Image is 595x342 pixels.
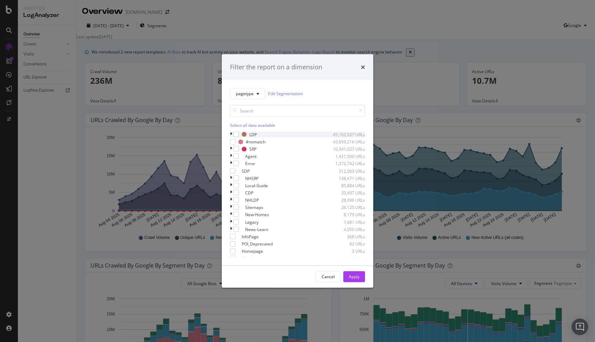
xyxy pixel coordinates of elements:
[245,161,255,167] div: Error
[331,139,365,145] div: 43,659,216 URLs
[331,204,365,210] div: 26,125 URLs
[245,226,268,232] div: News-Learn
[230,122,365,128] div: Select all data available
[242,255,263,261] div: Calculators
[331,146,365,152] div: 10,341,027 URLs
[245,175,259,181] div: NHSRP
[331,168,365,174] div: 312,063 URLs
[331,153,365,159] div: 1,421,500 URLs
[245,190,253,196] div: CDP
[245,197,259,203] div: NHLDP
[331,175,365,181] div: 138,471 URLs
[331,131,365,137] div: 45,162,927 URLs
[242,248,263,254] div: Homepage
[331,161,365,167] div: 1,372,742 URLs
[230,104,365,117] input: Search
[331,212,365,218] div: 8,179 URLs
[331,197,365,203] div: 28,096 URLs
[242,168,250,174] div: SDP
[245,153,257,159] div: Agent
[245,204,263,210] div: Sitemaps
[242,233,259,239] div: InfoPage
[245,212,269,218] div: New-Homes
[249,146,257,152] div: SRP
[331,233,365,239] div: 368 URLs
[331,226,365,232] div: 4,050 URLs
[245,182,268,188] div: Local-Guide
[249,131,257,137] div: LDP
[242,241,273,247] div: POI_Deprecated
[230,63,322,72] div: Filter the report on a dimension
[268,90,303,97] a: Edit Segmentation
[245,219,259,225] div: Legacy
[361,63,365,72] div: times
[316,271,341,282] button: Cancel
[322,274,335,280] div: Cancel
[331,182,365,188] div: 85,884 URLs
[331,241,365,247] div: 82 URLs
[222,54,373,288] div: modal
[246,139,265,145] div: #nomatch
[236,91,254,97] span: pagetype
[331,190,365,196] div: 33,497 URLs
[230,88,265,99] button: pagetype
[331,219,365,225] div: 7,681 URLs
[349,274,359,280] div: Apply
[331,248,365,254] div: 3 URLs
[331,255,365,261] div: 2 URLs
[572,319,588,335] div: Open Intercom Messenger
[343,271,365,282] button: Apply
